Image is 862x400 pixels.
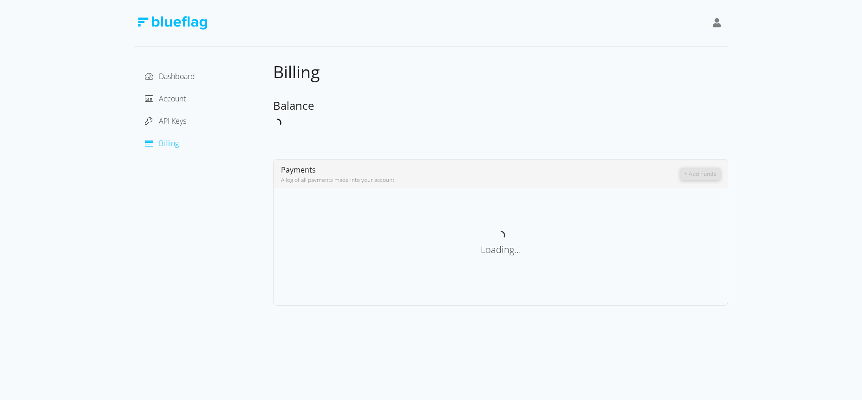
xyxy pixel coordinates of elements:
[145,93,186,104] a: Account
[273,60,320,83] span: Billing
[159,138,179,148] span: Billing
[281,176,680,184] div: A log of all payments made into your account
[273,98,314,113] span: Balance
[281,243,720,257] div: Loading...
[281,165,316,175] span: Payments
[145,116,186,126] a: API Keys
[680,168,720,180] button: + Add Funds
[137,16,207,30] img: Blue Flag Logo
[145,71,195,81] a: Dashboard
[159,116,186,126] span: API Keys
[159,93,186,104] span: Account
[159,71,195,81] span: Dashboard
[145,138,179,148] a: Billing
